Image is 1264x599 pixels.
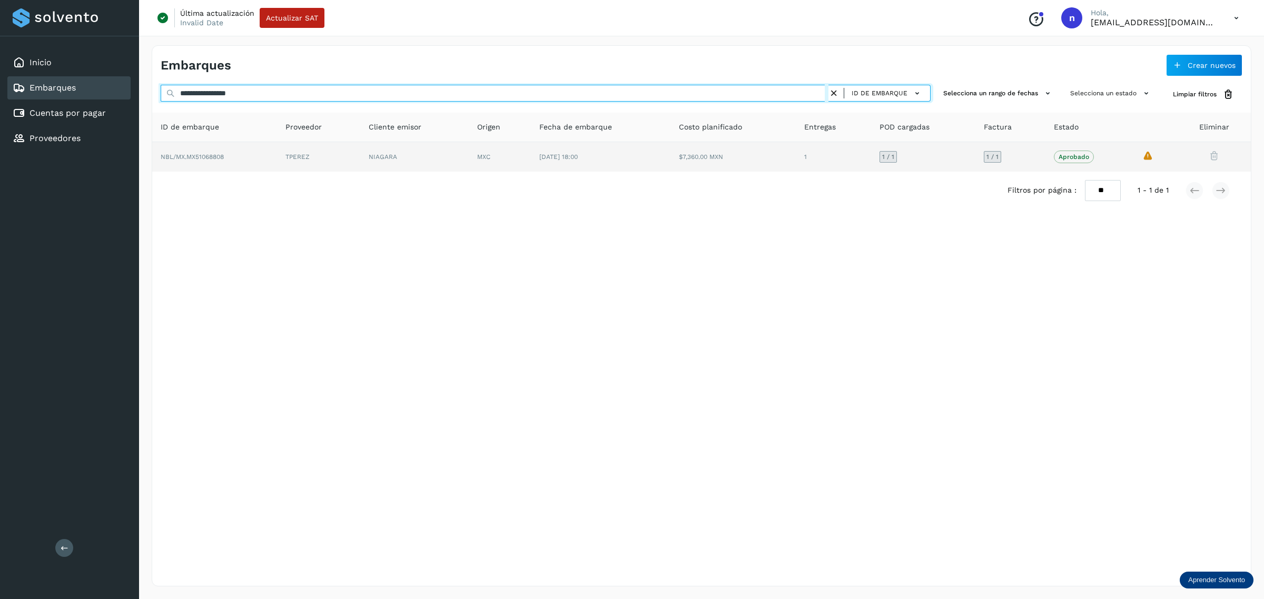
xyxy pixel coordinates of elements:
span: Fecha de embarque [539,122,612,133]
button: Selecciona un rango de fechas [939,85,1058,102]
button: Crear nuevos [1166,54,1242,76]
a: Proveedores [29,133,81,143]
span: POD cargadas [880,122,930,133]
span: Crear nuevos [1188,62,1236,69]
td: MXC [469,142,531,172]
span: Origen [477,122,500,133]
h4: Embarques [161,58,231,73]
p: niagara+prod@solvento.mx [1091,17,1217,27]
a: Inicio [29,57,52,67]
p: Invalid Date [180,18,223,27]
button: ID de embarque [848,86,926,101]
span: Eliminar [1199,122,1229,133]
div: Inicio [7,51,131,74]
span: Factura [984,122,1012,133]
span: 1 - 1 de 1 [1138,185,1169,196]
div: Aprender Solvento [1180,572,1253,588]
span: Costo planificado [679,122,742,133]
span: Limpiar filtros [1173,89,1217,99]
button: Selecciona un estado [1066,85,1156,102]
span: Actualizar SAT [266,14,318,22]
td: NIAGARA [360,142,469,172]
p: Hola, [1091,8,1217,17]
span: ID de embarque [852,88,907,98]
span: [DATE] 18:00 [539,153,578,161]
a: Cuentas por pagar [29,108,106,118]
p: Aprobado [1059,153,1089,161]
button: Limpiar filtros [1164,85,1242,104]
span: Cliente emisor [369,122,421,133]
div: Proveedores [7,127,131,150]
span: 1 / 1 [986,154,999,160]
span: Filtros por página : [1008,185,1077,196]
td: 1 [796,142,872,172]
span: Proveedor [285,122,322,133]
span: NBL/MX.MX51068808 [161,153,224,161]
span: Entregas [804,122,836,133]
a: Embarques [29,83,76,93]
div: Cuentas por pagar [7,102,131,125]
span: Estado [1054,122,1079,133]
td: TPEREZ [277,142,360,172]
span: ID de embarque [161,122,219,133]
div: Embarques [7,76,131,99]
td: $7,360.00 MXN [670,142,795,172]
span: 1 / 1 [882,154,894,160]
p: Aprender Solvento [1188,576,1245,584]
p: Última actualización [180,8,254,18]
button: Actualizar SAT [260,8,324,28]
